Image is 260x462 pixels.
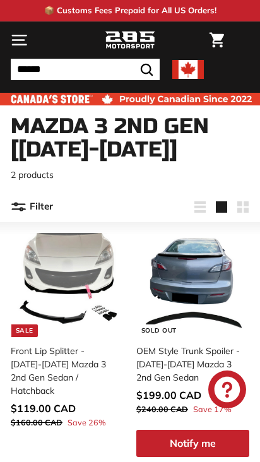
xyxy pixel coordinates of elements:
div: OEM Style Trunk Spoiler - [DATE]-[DATE] Mazda 3 2nd Gen Sedan [136,345,242,384]
img: 2010 mazdaspeed3 front lip [15,233,119,337]
span: $119.00 CAD [11,402,76,415]
img: Logo_285_Motorsport_areodynamics_components [105,30,155,51]
span: $240.00 CAD [136,404,188,414]
button: Notify me [136,430,249,457]
h1: Mazda 3 2nd Gen [[DATE]-[DATE]] [11,115,249,162]
a: Sale 2010 mazdaspeed3 front lip Front Lip Splitter - [DATE]-[DATE] Mazda 3 2nd Gen Sedan / Hatchb... [11,228,124,437]
div: Front Lip Splitter - [DATE]-[DATE] Mazda 3 2nd Gen Sedan / Hatchback [11,345,116,398]
p: 2 products [11,169,249,182]
div: Sale [11,324,38,337]
span: $199.00 CAD [136,389,201,401]
a: Sold Out 2010 mazda 3 spoiler OEM Style Trunk Spoiler - [DATE]-[DATE] Mazda 3 2nd Gen Sedan Save 17% [136,228,249,423]
div: Sold Out [137,324,181,337]
span: $160.00 CAD [11,417,62,427]
button: Filter [11,192,53,222]
p: 📦 Customs Fees Prepaid for All US Orders! [44,4,216,17]
input: Search [11,59,160,80]
span: Save 17% [193,403,232,415]
inbox-online-store-chat: Shopify online store chat [204,370,250,412]
img: 2010 mazda 3 spoiler [141,233,245,337]
span: Save 26% [68,417,106,429]
a: Cart [203,22,230,58]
